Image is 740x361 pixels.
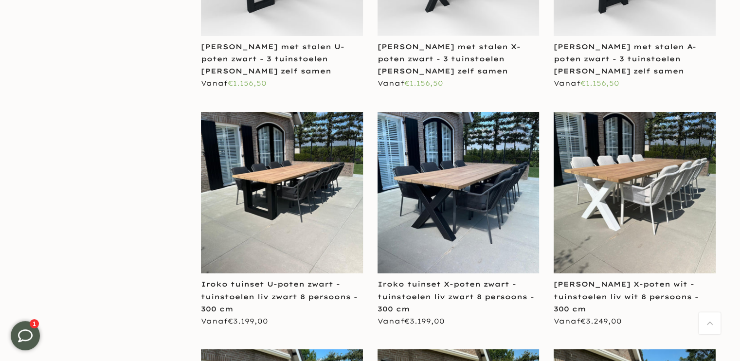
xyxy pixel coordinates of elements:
[201,42,344,75] a: [PERSON_NAME] met stalen U-poten zwart - 3 tuinstoelen [PERSON_NAME] zelf samen
[201,79,267,88] span: Vanaf
[554,280,699,313] a: [PERSON_NAME] X-poten wit - tuinstoelen liv wit 8 persoons - 300 cm
[1,311,50,360] iframe: toggle-frame
[699,312,721,334] a: Terug naar boven
[378,280,534,313] a: Iroko tuinset X-poten zwart - tuinstoelen liv zwart 8 persoons - 300 cm
[554,317,622,325] span: Vanaf
[580,317,622,325] span: €3.249,00
[378,42,521,75] a: [PERSON_NAME] met stalen X-poten zwart - 3 tuinstoelen [PERSON_NAME] zelf samen
[404,79,443,88] span: €1.156,50
[378,317,445,325] span: Vanaf
[201,317,268,325] span: Vanaf
[228,79,267,88] span: €1.156,50
[228,317,268,325] span: €3.199,00
[554,42,696,75] a: [PERSON_NAME] met stalen A-poten zwart - 3 tuinstoelen [PERSON_NAME] zelf samen
[580,79,619,88] span: €1.156,50
[554,79,619,88] span: Vanaf
[404,317,445,325] span: €3.199,00
[201,280,358,313] a: Iroko tuinset U-poten zwart - tuinstoelen liv zwart 8 persoons - 300 cm
[378,79,443,88] span: Vanaf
